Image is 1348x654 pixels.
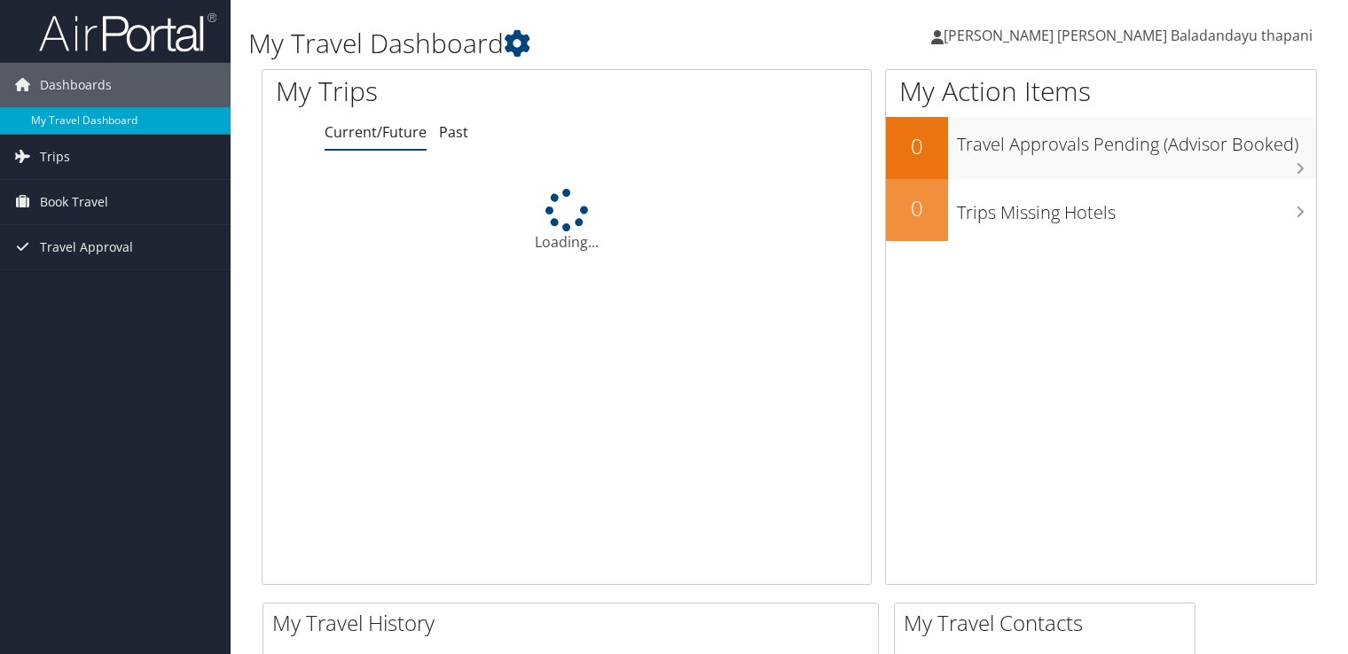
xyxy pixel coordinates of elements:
h2: 0 [886,131,948,161]
span: Travel Approval [40,225,133,269]
h1: My Travel Dashboard [248,25,969,62]
a: 0Travel Approvals Pending (Advisor Booked) [886,117,1316,179]
a: Current/Future [325,122,427,142]
img: airportal-logo.png [39,12,216,53]
h3: Travel Approvals Pending (Advisor Booked) [957,123,1316,157]
div: Loading... [263,189,871,253]
span: [PERSON_NAME] [PERSON_NAME] Baladandayu thapani [944,26,1313,45]
h1: My Trips [276,73,604,110]
h2: My Travel Contacts [904,608,1195,638]
h1: My Action Items [886,73,1316,110]
span: Book Travel [40,180,108,224]
span: Dashboards [40,63,112,107]
span: Trips [40,135,70,179]
h2: My Travel History [272,608,878,638]
a: Past [439,122,468,142]
h3: Trips Missing Hotels [957,191,1316,225]
h2: 0 [886,193,948,223]
a: 0Trips Missing Hotels [886,179,1316,241]
a: [PERSON_NAME] [PERSON_NAME] Baladandayu thapani [931,9,1330,62]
